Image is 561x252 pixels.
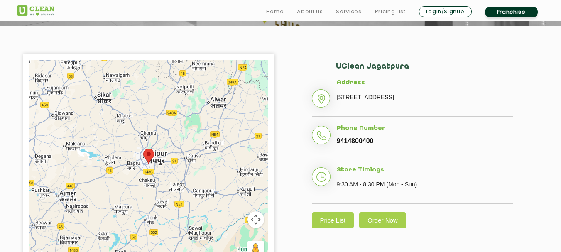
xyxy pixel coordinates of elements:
[297,7,323,17] a: About us
[337,79,513,87] h5: Address
[359,212,406,228] a: Order Now
[419,6,472,17] a: Login/Signup
[336,62,513,79] h2: UClean Jagatpura
[247,211,264,228] button: Map camera controls
[337,91,513,103] p: [STREET_ADDRESS]
[17,5,54,16] img: UClean Laundry and Dry Cleaning
[337,178,513,191] p: 9:30 AM - 8:30 PM (Mon - Sun)
[337,125,513,132] h5: Phone Number
[337,166,513,174] h5: Store Timings
[375,7,406,17] a: Pricing List
[266,7,284,17] a: Home
[337,137,374,145] a: 9414800400
[485,7,538,17] a: Franchise
[312,212,354,228] a: Price List
[336,7,361,17] a: Services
